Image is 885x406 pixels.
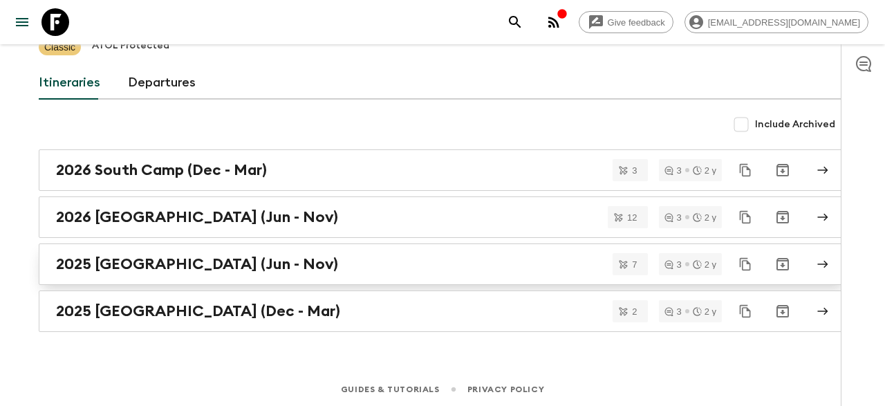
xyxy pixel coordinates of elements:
span: 12 [619,213,645,222]
div: 3 [664,260,681,269]
div: 2 y [693,213,716,222]
a: 2026 [GEOGRAPHIC_DATA] (Jun - Nov) [39,196,846,238]
span: [EMAIL_ADDRESS][DOMAIN_NAME] [700,17,868,28]
a: 2025 [GEOGRAPHIC_DATA] (Jun - Nov) [39,243,846,285]
a: Guides & Tutorials [341,382,440,397]
span: 2 [624,307,645,316]
a: Departures [128,66,196,100]
span: 7 [624,260,645,269]
a: Give feedback [579,11,673,33]
button: search adventures [501,8,529,36]
div: 3 [664,213,681,222]
span: Include Archived [755,118,835,131]
button: Archive [769,156,796,184]
button: menu [8,8,36,36]
a: 2026 South Camp (Dec - Mar) [39,149,846,191]
button: Archive [769,203,796,231]
h2: 2026 [GEOGRAPHIC_DATA] (Jun - Nov) [56,208,338,226]
h2: 2025 [GEOGRAPHIC_DATA] (Jun - Nov) [56,255,338,273]
button: Duplicate [733,205,758,230]
button: Duplicate [733,299,758,324]
p: Classic [44,40,75,54]
div: 2 y [693,307,716,316]
span: Give feedback [600,17,673,28]
button: Duplicate [733,158,758,183]
a: Itineraries [39,66,100,100]
a: Privacy Policy [467,382,544,397]
h2: 2025 [GEOGRAPHIC_DATA] (Dec - Mar) [56,302,340,320]
a: 2025 [GEOGRAPHIC_DATA] (Dec - Mar) [39,290,846,332]
div: 3 [664,166,681,175]
div: 3 [664,307,681,316]
div: [EMAIL_ADDRESS][DOMAIN_NAME] [684,11,868,33]
button: Archive [769,250,796,278]
button: Duplicate [733,252,758,277]
div: 2 y [693,166,716,175]
h2: 2026 South Camp (Dec - Mar) [56,161,267,179]
button: Archive [769,297,796,325]
p: ATOL Protected [92,39,169,55]
span: 3 [624,166,645,175]
div: 2 y [693,260,716,269]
